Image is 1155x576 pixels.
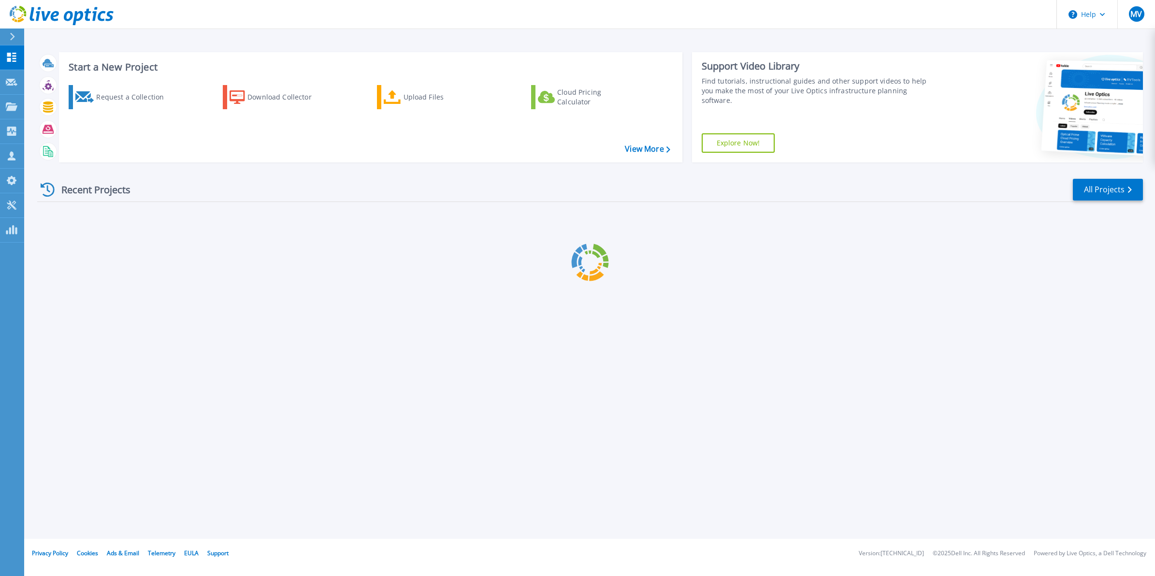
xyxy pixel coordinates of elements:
[702,60,934,72] div: Support Video Library
[247,87,325,107] div: Download Collector
[69,85,176,109] a: Request a Collection
[859,550,924,557] li: Version: [TECHNICAL_ID]
[77,549,98,557] a: Cookies
[96,87,173,107] div: Request a Collection
[184,549,199,557] a: EULA
[933,550,1025,557] li: © 2025 Dell Inc. All Rights Reserved
[1130,10,1142,18] span: MV
[223,85,331,109] a: Download Collector
[404,87,481,107] div: Upload Files
[37,178,144,202] div: Recent Projects
[32,549,68,557] a: Privacy Policy
[702,133,775,153] a: Explore Now!
[107,549,139,557] a: Ads & Email
[531,85,639,109] a: Cloud Pricing Calculator
[1034,550,1146,557] li: Powered by Live Optics, a Dell Technology
[377,85,485,109] a: Upload Files
[1073,179,1143,201] a: All Projects
[207,549,229,557] a: Support
[702,76,934,105] div: Find tutorials, instructional guides and other support videos to help you make the most of your L...
[69,62,670,72] h3: Start a New Project
[557,87,635,107] div: Cloud Pricing Calculator
[148,549,175,557] a: Telemetry
[625,144,670,154] a: View More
